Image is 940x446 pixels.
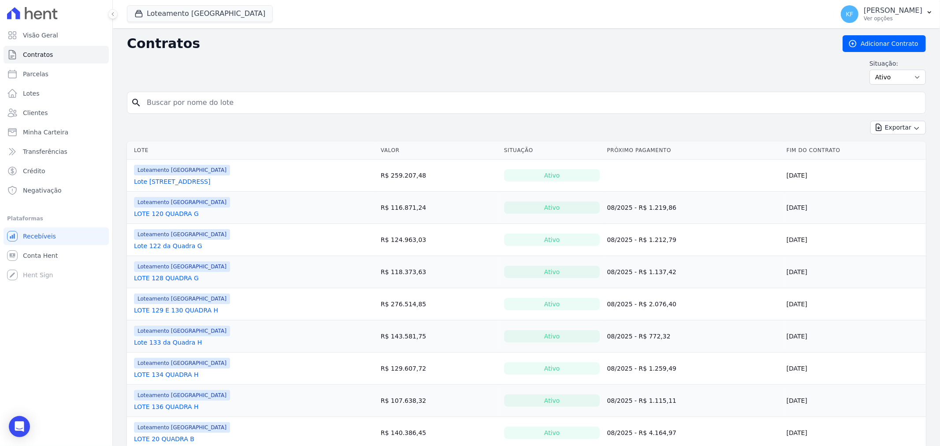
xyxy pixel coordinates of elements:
[783,192,926,224] td: [DATE]
[834,2,940,26] button: KF [PERSON_NAME] Ver opções
[4,65,109,83] a: Parcelas
[134,422,230,433] span: Loteamento [GEOGRAPHIC_DATA]
[607,268,676,275] a: 08/2025 - R$ 1.137,42
[134,306,218,315] a: LOTE 129 E 130 QUADRA H
[864,15,922,22] p: Ver opções
[377,192,501,224] td: R$ 116.871,24
[377,160,501,192] td: R$ 259.207,48
[504,201,600,214] div: Ativo
[23,31,58,40] span: Visão Geral
[4,26,109,44] a: Visão Geral
[134,197,230,208] span: Loteamento [GEOGRAPHIC_DATA]
[504,330,600,342] div: Ativo
[377,256,501,288] td: R$ 118.373,63
[127,141,377,160] th: Lote
[504,234,600,246] div: Ativo
[377,385,501,417] td: R$ 107.638,32
[134,358,230,368] span: Loteamento [GEOGRAPHIC_DATA]
[504,427,600,439] div: Ativo
[4,227,109,245] a: Recebíveis
[607,301,676,308] a: 08/2025 - R$ 2.076,40
[23,147,67,156] span: Transferências
[23,89,40,98] span: Lotes
[134,402,199,411] a: LOTE 136 QUADRA H
[4,123,109,141] a: Minha Carteira
[134,261,230,272] span: Loteamento [GEOGRAPHIC_DATA]
[134,338,202,347] a: Lote 133 da Quadra H
[783,385,926,417] td: [DATE]
[4,104,109,122] a: Clientes
[134,229,230,240] span: Loteamento [GEOGRAPHIC_DATA]
[23,232,56,241] span: Recebíveis
[134,435,194,443] a: LOTE 20 QUADRA B
[783,353,926,385] td: [DATE]
[504,362,600,375] div: Ativo
[504,394,600,407] div: Ativo
[846,11,853,17] span: KF
[869,59,926,68] label: Situação:
[377,353,501,385] td: R$ 129.607,72
[23,186,62,195] span: Negativação
[783,320,926,353] td: [DATE]
[504,266,600,278] div: Ativo
[783,288,926,320] td: [DATE]
[504,169,600,182] div: Ativo
[4,162,109,180] a: Crédito
[607,236,676,243] a: 08/2025 - R$ 1.212,79
[9,416,30,437] div: Open Intercom Messenger
[134,165,230,175] span: Loteamento [GEOGRAPHIC_DATA]
[134,294,230,304] span: Loteamento [GEOGRAPHIC_DATA]
[134,390,230,401] span: Loteamento [GEOGRAPHIC_DATA]
[864,6,922,15] p: [PERSON_NAME]
[4,85,109,102] a: Lotes
[504,298,600,310] div: Ativo
[607,204,676,211] a: 08/2025 - R$ 1.219,86
[377,141,501,160] th: Valor
[843,35,926,52] a: Adicionar Contrato
[377,224,501,256] td: R$ 124.963,03
[783,160,926,192] td: [DATE]
[607,429,676,436] a: 08/2025 - R$ 4.164,97
[23,70,48,78] span: Parcelas
[783,224,926,256] td: [DATE]
[783,256,926,288] td: [DATE]
[501,141,604,160] th: Situação
[4,143,109,160] a: Transferências
[603,141,783,160] th: Próximo Pagamento
[377,288,501,320] td: R$ 276.514,85
[607,365,676,372] a: 08/2025 - R$ 1.259,49
[4,182,109,199] a: Negativação
[4,46,109,63] a: Contratos
[23,50,53,59] span: Contratos
[607,397,676,404] a: 08/2025 - R$ 1.115,11
[377,320,501,353] td: R$ 143.581,75
[783,141,926,160] th: Fim do Contrato
[23,128,68,137] span: Minha Carteira
[23,167,45,175] span: Crédito
[134,326,230,336] span: Loteamento [GEOGRAPHIC_DATA]
[134,177,211,186] a: Lote [STREET_ADDRESS]
[127,5,273,22] button: Loteamento [GEOGRAPHIC_DATA]
[23,251,58,260] span: Conta Hent
[23,108,48,117] span: Clientes
[7,213,105,224] div: Plataformas
[134,370,199,379] a: LOTE 134 QUADRA H
[131,97,141,108] i: search
[134,209,199,218] a: LOTE 120 QUADRA G
[4,247,109,264] a: Conta Hent
[141,94,922,111] input: Buscar por nome do lote
[127,36,829,52] h2: Contratos
[607,333,670,340] a: 08/2025 - R$ 772,32
[134,242,202,250] a: Lote 122 da Quadra G
[134,274,199,282] a: LOTE 128 QUADRA G
[870,121,926,134] button: Exportar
